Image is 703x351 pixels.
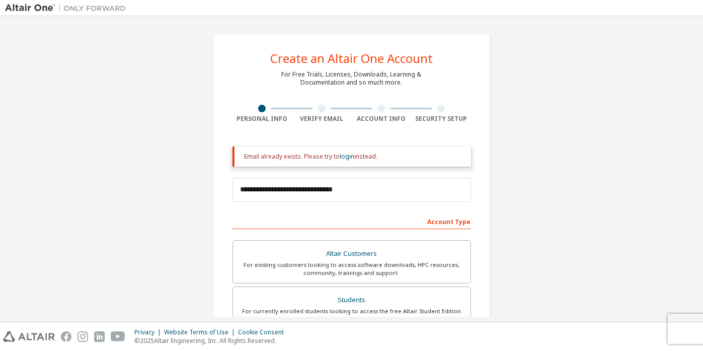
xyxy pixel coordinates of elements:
[270,52,433,64] div: Create an Altair One Account
[239,247,464,261] div: Altair Customers
[232,213,471,229] div: Account Type
[239,307,464,323] div: For currently enrolled students looking to access the free Altair Student Edition bundle and all ...
[292,115,352,123] div: Verify Email
[245,153,463,161] div: Email already exists. Please try to instead.
[111,331,125,342] img: youtube.svg
[3,331,55,342] img: altair_logo.svg
[61,331,71,342] img: facebook.svg
[232,115,292,123] div: Personal Info
[340,152,355,161] a: login
[239,293,464,307] div: Students
[239,261,464,277] div: For existing customers looking to access software downloads, HPC resources, community, trainings ...
[134,328,164,336] div: Privacy
[134,336,290,345] p: © 2025 Altair Engineering, Inc. All Rights Reserved.
[164,328,238,336] div: Website Terms of Use
[94,331,105,342] img: linkedin.svg
[282,71,422,87] div: For Free Trials, Licenses, Downloads, Learning & Documentation and so much more.
[411,115,471,123] div: Security Setup
[238,328,290,336] div: Cookie Consent
[77,331,88,342] img: instagram.svg
[352,115,412,123] div: Account Info
[5,3,131,13] img: Altair One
